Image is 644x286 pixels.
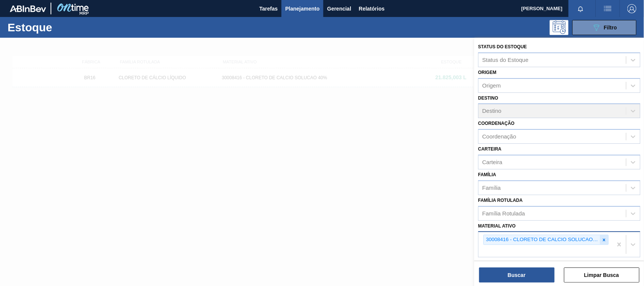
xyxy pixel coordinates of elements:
div: Origem [482,82,501,89]
label: Destino [478,95,498,101]
label: Coordenação [478,121,515,126]
span: Tarefas [259,4,278,13]
span: Filtro [604,25,617,31]
img: Logout [627,4,636,13]
span: Relatórios [359,4,384,13]
span: Planejamento [285,4,320,13]
label: Status do Estoque [478,44,527,49]
label: Origem [478,70,496,75]
label: Família [478,172,496,177]
label: Material ativo [478,223,516,229]
div: Família Rotulada [482,210,525,217]
span: Gerencial [327,4,351,13]
label: Família Rotulada [478,198,523,203]
img: TNhmsLtSVTkK8tSr43FrP2fwEKptu5GPRR3wAAAABJRU5ErkJggg== [10,5,46,12]
h1: Estoque [8,23,118,32]
div: 30008416 - CLORETO DE CALCIO SOLUCAO 40% [484,235,600,244]
label: Carteira [478,146,501,152]
div: Pogramando: nenhum usuário selecionado [550,20,569,35]
div: Família [482,185,501,191]
button: Notificações [569,3,593,14]
button: Filtro [572,20,636,35]
img: userActions [603,4,612,13]
div: Coordenação [482,134,516,140]
div: Status do Estoque [482,57,529,63]
div: Carteira [482,159,502,165]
